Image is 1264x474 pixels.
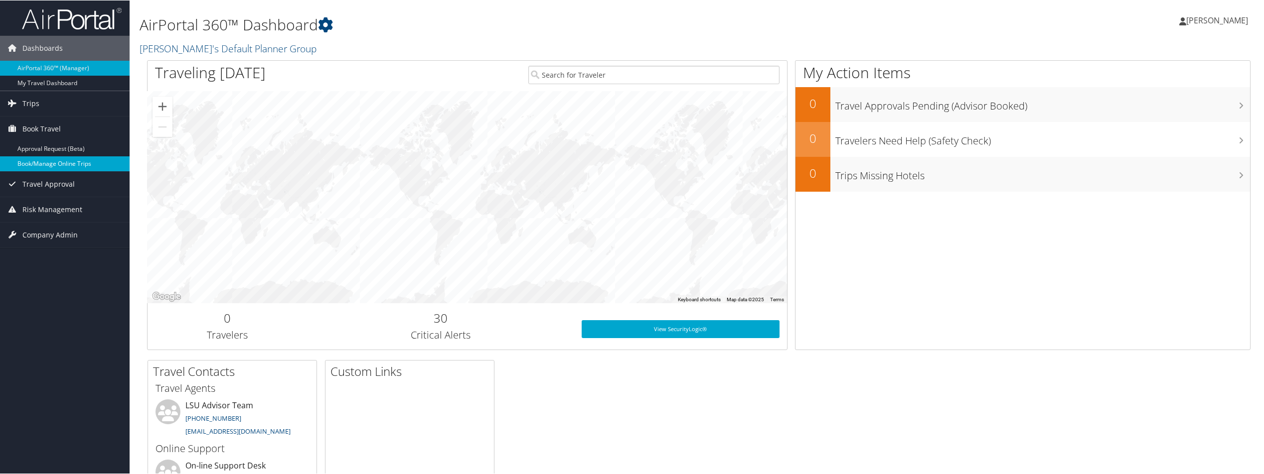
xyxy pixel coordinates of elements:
button: Zoom out [153,117,172,136]
span: Book Travel [22,116,61,141]
span: Company Admin [22,222,78,247]
span: [PERSON_NAME] [1186,14,1248,25]
h1: Traveling [DATE] [155,62,266,83]
a: 0Travel Approvals Pending (Advisor Booked) [795,87,1250,121]
h2: Custom Links [330,362,494,379]
h1: My Action Items [795,62,1250,83]
h2: 0 [155,309,300,326]
h2: 30 [315,309,567,326]
h3: Online Support [156,441,309,455]
h2: 0 [795,129,830,146]
span: Risk Management [22,197,82,222]
span: Dashboards [22,35,63,60]
h3: Travel Approvals Pending (Advisor Booked) [835,94,1250,113]
a: 0Travelers Need Help (Safety Check) [795,121,1250,156]
li: LSU Advisor Team [151,399,314,440]
button: Keyboard shortcuts [678,296,721,303]
input: Search for Traveler [528,65,780,84]
a: [PERSON_NAME] [1179,5,1258,35]
h2: 0 [795,164,830,181]
a: Terms (opens in new tab) [770,296,784,302]
h2: Travel Contacts [153,362,316,379]
h3: Travel Agents [156,381,309,395]
a: [PHONE_NUMBER] [185,413,241,422]
a: 0Trips Missing Hotels [795,156,1250,191]
h2: 0 [795,95,830,112]
a: Open this area in Google Maps (opens a new window) [150,290,183,303]
img: airportal-logo.png [22,6,122,30]
a: View SecurityLogic® [582,320,780,338]
h1: AirPortal 360™ Dashboard [140,14,885,35]
h3: Trips Missing Hotels [835,163,1250,182]
h3: Travelers Need Help (Safety Check) [835,128,1250,147]
span: Map data ©2025 [727,296,764,302]
a: [PERSON_NAME]'s Default Planner Group [140,41,319,55]
h3: Travelers [155,328,300,342]
span: Travel Approval [22,171,75,196]
span: Trips [22,91,39,116]
img: Google [150,290,183,303]
a: [EMAIL_ADDRESS][DOMAIN_NAME] [185,426,291,435]
button: Zoom in [153,96,172,116]
h3: Critical Alerts [315,328,567,342]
